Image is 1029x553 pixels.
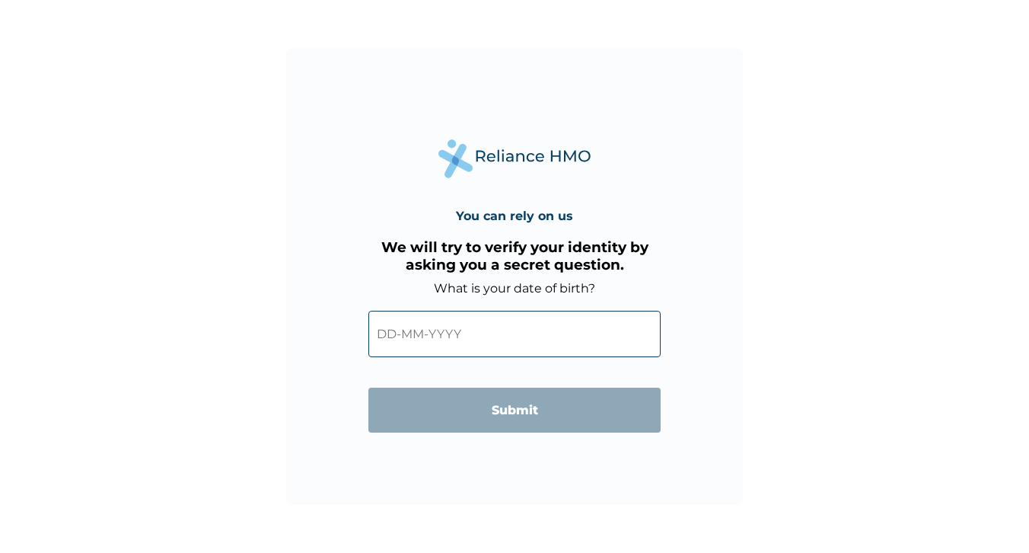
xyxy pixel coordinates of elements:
input: DD-MM-YYYY [368,311,661,357]
img: Reliance Health's Logo [438,139,591,178]
input: Submit [368,388,661,433]
h3: We will try to verify your identity by asking you a secret question. [368,238,661,273]
h4: You can rely on us [456,209,573,223]
label: What is your date of birth? [434,281,595,296]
